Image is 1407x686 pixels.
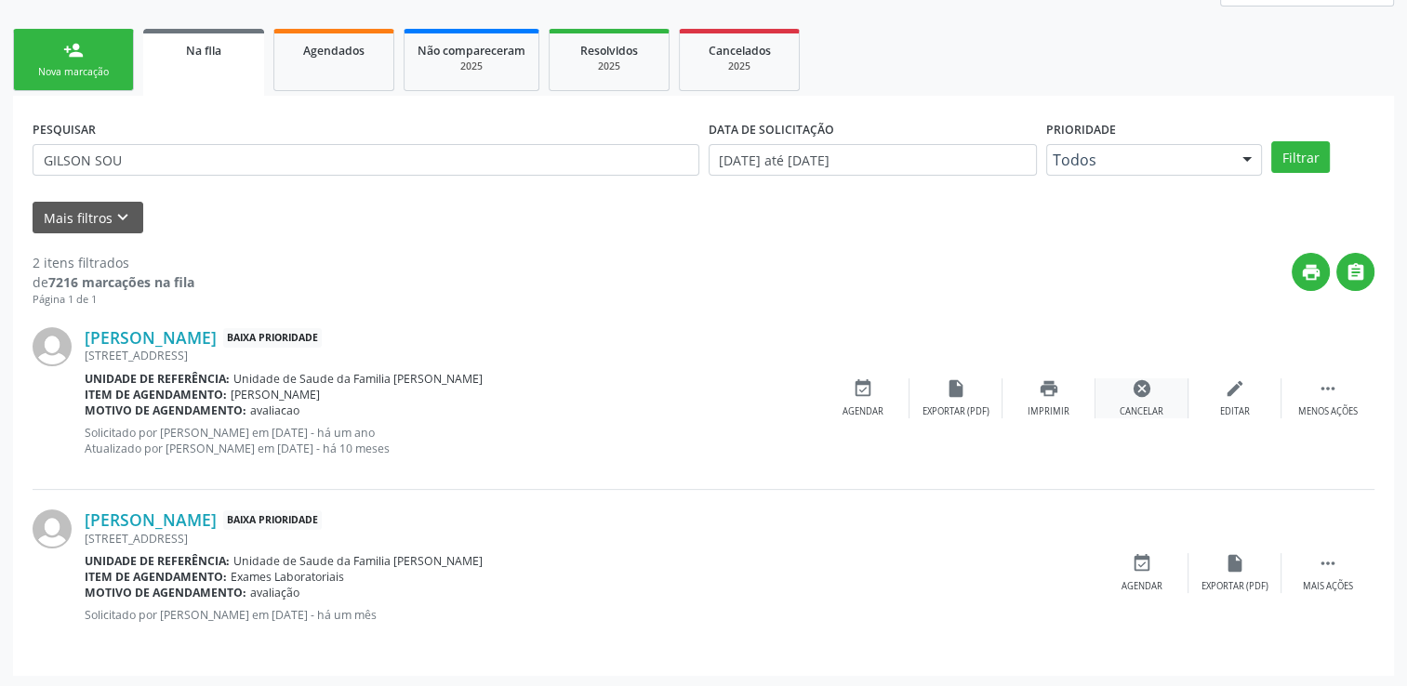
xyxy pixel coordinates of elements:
[85,569,227,585] b: Item de agendamento:
[1292,253,1330,291] button: print
[33,292,194,308] div: Página 1 de 1
[85,348,816,363] div: [STREET_ADDRESS]
[33,202,143,234] button: Mais filtroskeyboard_arrow_down
[85,585,246,600] b: Motivo de agendamento:
[1120,405,1163,418] div: Cancelar
[1046,115,1116,144] label: Prioridade
[85,531,1095,547] div: [STREET_ADDRESS]
[709,115,834,144] label: DATA DE SOLICITAÇÃO
[85,553,230,569] b: Unidade de referência:
[1225,378,1245,399] i: edit
[580,43,638,59] span: Resolvidos
[843,405,883,418] div: Agendar
[223,328,322,348] span: Baixa Prioridade
[1132,553,1152,574] i: event_available
[1122,580,1162,593] div: Agendar
[233,371,483,387] span: Unidade de Saude da Familia [PERSON_NAME]
[33,144,699,176] input: Nome, CNS
[1318,378,1338,399] i: 
[33,272,194,292] div: de
[1039,378,1059,399] i: print
[1220,405,1250,418] div: Editar
[418,43,525,59] span: Não compareceram
[33,115,96,144] label: PESQUISAR
[1336,253,1374,291] button: 
[231,569,344,585] span: Exames Laboratoriais
[1318,553,1338,574] i: 
[1271,141,1330,173] button: Filtrar
[85,607,1095,623] p: Solicitado por [PERSON_NAME] em [DATE] - há um mês
[250,585,299,600] span: avaliação
[186,43,221,59] span: Na fila
[1225,553,1245,574] i: insert_drive_file
[33,253,194,272] div: 2 itens filtrados
[1301,262,1321,283] i: print
[27,65,120,79] div: Nova marcação
[693,59,786,73] div: 2025
[223,510,322,530] span: Baixa Prioridade
[1303,580,1353,593] div: Mais ações
[33,509,72,548] img: img
[923,405,989,418] div: Exportar (PDF)
[231,387,320,402] span: [PERSON_NAME]
[85,509,217,530] a: [PERSON_NAME]
[48,273,194,291] strong: 7216 marcações na fila
[85,387,227,402] b: Item de agendamento:
[233,553,483,569] span: Unidade de Saude da Familia [PERSON_NAME]
[85,327,217,348] a: [PERSON_NAME]
[946,378,966,399] i: insert_drive_file
[1028,405,1069,418] div: Imprimir
[63,40,84,60] div: person_add
[85,425,816,456] p: Solicitado por [PERSON_NAME] em [DATE] - há um ano Atualizado por [PERSON_NAME] em [DATE] - há 10...
[113,207,133,228] i: keyboard_arrow_down
[85,402,246,418] b: Motivo de agendamento:
[1298,405,1358,418] div: Menos ações
[563,59,656,73] div: 2025
[418,59,525,73] div: 2025
[1053,151,1224,169] span: Todos
[1346,262,1366,283] i: 
[1132,378,1152,399] i: cancel
[33,327,72,366] img: img
[85,371,230,387] b: Unidade de referência:
[303,43,365,59] span: Agendados
[709,144,1037,176] input: Selecione um intervalo
[250,402,299,418] span: avaliacao
[1201,580,1268,593] div: Exportar (PDF)
[853,378,873,399] i: event_available
[709,43,771,59] span: Cancelados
